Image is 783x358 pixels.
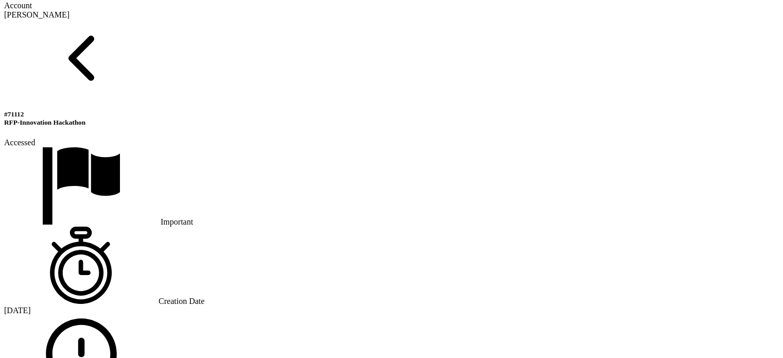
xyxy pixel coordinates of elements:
[4,110,779,118] div: #71112
[161,217,193,226] span: Important
[4,110,779,127] h5: RFP-Innovation Hackathon
[4,118,85,126] span: RFP-Innovation Hackathon
[4,1,779,10] div: Account
[4,227,779,306] div: Creation Date
[4,138,35,147] span: Accessed
[4,10,779,20] div: [PERSON_NAME]
[4,306,779,315] div: [DATE]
